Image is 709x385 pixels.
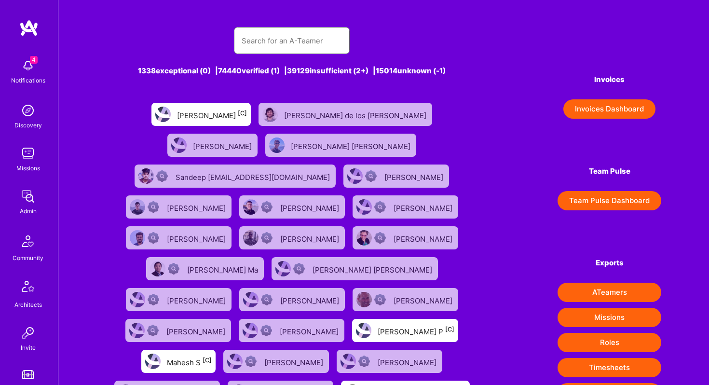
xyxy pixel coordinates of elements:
[18,56,38,75] img: bell
[558,75,661,84] h4: Invoices
[122,315,235,346] a: User AvatarNot Scrubbed[PERSON_NAME]
[122,284,235,315] a: User AvatarNot Scrubbed[PERSON_NAME]
[260,325,272,336] img: Not Scrubbed
[374,201,386,213] img: Not Scrubbed
[21,343,36,353] div: Invite
[122,192,235,222] a: User AvatarNot Scrubbed[PERSON_NAME]
[166,324,227,337] div: [PERSON_NAME]
[558,99,661,119] a: Invoices Dashboard
[264,355,325,368] div: [PERSON_NAME]
[280,293,341,306] div: [PERSON_NAME]
[145,354,161,369] img: User Avatar
[558,167,661,176] h4: Team Pulse
[268,253,442,284] a: User AvatarNot Scrubbed[PERSON_NAME] [PERSON_NAME]
[131,161,340,192] a: User AvatarNot ScrubbedSandeep [EMAIL_ADDRESS][DOMAIN_NAME]
[148,232,159,244] img: Not Scrubbed
[219,346,333,377] a: User AvatarNot Scrubbed[PERSON_NAME]
[243,323,258,338] img: User Avatar
[14,300,42,310] div: Architects
[30,56,38,64] span: 4
[156,170,168,182] img: Not Scrubbed
[187,262,260,275] div: [PERSON_NAME] Ma
[341,354,356,369] img: User Avatar
[558,191,661,210] button: Team Pulse Dashboard
[280,201,341,213] div: [PERSON_NAME]
[358,356,370,367] img: Not Scrubbed
[129,323,145,338] img: User Avatar
[168,263,179,275] img: Not Scrubbed
[235,222,349,253] a: User AvatarNot Scrubbed[PERSON_NAME]
[193,139,254,151] div: [PERSON_NAME]
[349,284,462,315] a: User AvatarNot Scrubbed[PERSON_NAME]
[130,199,145,215] img: User Avatar
[356,323,371,338] img: User Avatar
[262,107,278,122] img: User Avatar
[22,370,34,379] img: tokens
[242,28,342,53] input: Search for an A-Teamer
[16,276,40,300] img: Architects
[122,222,235,253] a: User AvatarNot Scrubbed[PERSON_NAME]
[333,346,446,377] a: User AvatarNot Scrubbed[PERSON_NAME]
[155,107,171,122] img: User Avatar
[384,170,445,182] div: [PERSON_NAME]
[275,261,291,276] img: User Avatar
[148,294,159,305] img: Not Scrubbed
[142,253,268,284] a: User AvatarNot Scrubbed[PERSON_NAME] Ma
[261,201,273,213] img: Not Scrubbed
[284,108,428,121] div: [PERSON_NAME] de los [PERSON_NAME]
[16,163,40,173] div: Missions
[243,292,259,307] img: User Avatar
[18,144,38,163] img: teamwork
[18,187,38,206] img: admin teamwork
[378,355,438,368] div: [PERSON_NAME]
[16,230,40,253] img: Community
[167,201,228,213] div: [PERSON_NAME]
[13,253,43,263] div: Community
[177,108,247,121] div: [PERSON_NAME]
[148,99,255,130] a: User Avatar[PERSON_NAME][C]
[243,199,259,215] img: User Avatar
[147,325,159,336] img: Not Scrubbed
[238,110,247,117] sup: [C]
[558,358,661,377] button: Timesheets
[348,315,462,346] a: User Avatar[PERSON_NAME] P[C]
[245,356,257,367] img: Not Scrubbed
[374,232,386,244] img: Not Scrubbed
[171,137,187,153] img: User Avatar
[394,293,454,306] div: [PERSON_NAME]
[378,324,454,337] div: [PERSON_NAME] P
[394,232,454,244] div: [PERSON_NAME]
[19,19,39,37] img: logo
[164,130,261,161] a: User Avatar[PERSON_NAME]
[176,170,332,182] div: Sandeep [EMAIL_ADDRESS][DOMAIN_NAME]
[563,99,655,119] button: Invoices Dashboard
[137,346,219,377] a: User AvatarMahesh S[C]
[150,261,165,276] img: User Avatar
[280,324,341,337] div: [PERSON_NAME]
[235,284,349,315] a: User AvatarNot Scrubbed[PERSON_NAME]
[203,357,212,364] sup: [C]
[167,355,212,368] div: Mahesh S
[349,222,462,253] a: User AvatarNot Scrubbed[PERSON_NAME]
[356,230,372,246] img: User Avatar
[394,201,454,213] div: [PERSON_NAME]
[235,192,349,222] a: User AvatarNot Scrubbed[PERSON_NAME]
[280,232,341,244] div: [PERSON_NAME]
[235,315,348,346] a: User AvatarNot Scrubbed[PERSON_NAME]
[365,170,377,182] img: Not Scrubbed
[20,206,37,216] div: Admin
[291,139,412,151] div: [PERSON_NAME] [PERSON_NAME]
[261,294,273,305] img: Not Scrubbed
[14,120,42,130] div: Discovery
[138,168,154,184] img: User Avatar
[558,283,661,302] button: ATeamers
[255,99,436,130] a: User Avatar[PERSON_NAME] de los [PERSON_NAME]
[347,168,363,184] img: User Avatar
[313,262,434,275] div: [PERSON_NAME] [PERSON_NAME]
[227,354,243,369] img: User Avatar
[130,292,145,307] img: User Avatar
[106,66,478,76] div: 1338 exceptional (0) | 74440 verified (1) | 39129 insufficient (2+) | 15014 unknown (-1)
[293,263,305,275] img: Not Scrubbed
[374,294,386,305] img: Not Scrubbed
[261,232,273,244] img: Not Scrubbed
